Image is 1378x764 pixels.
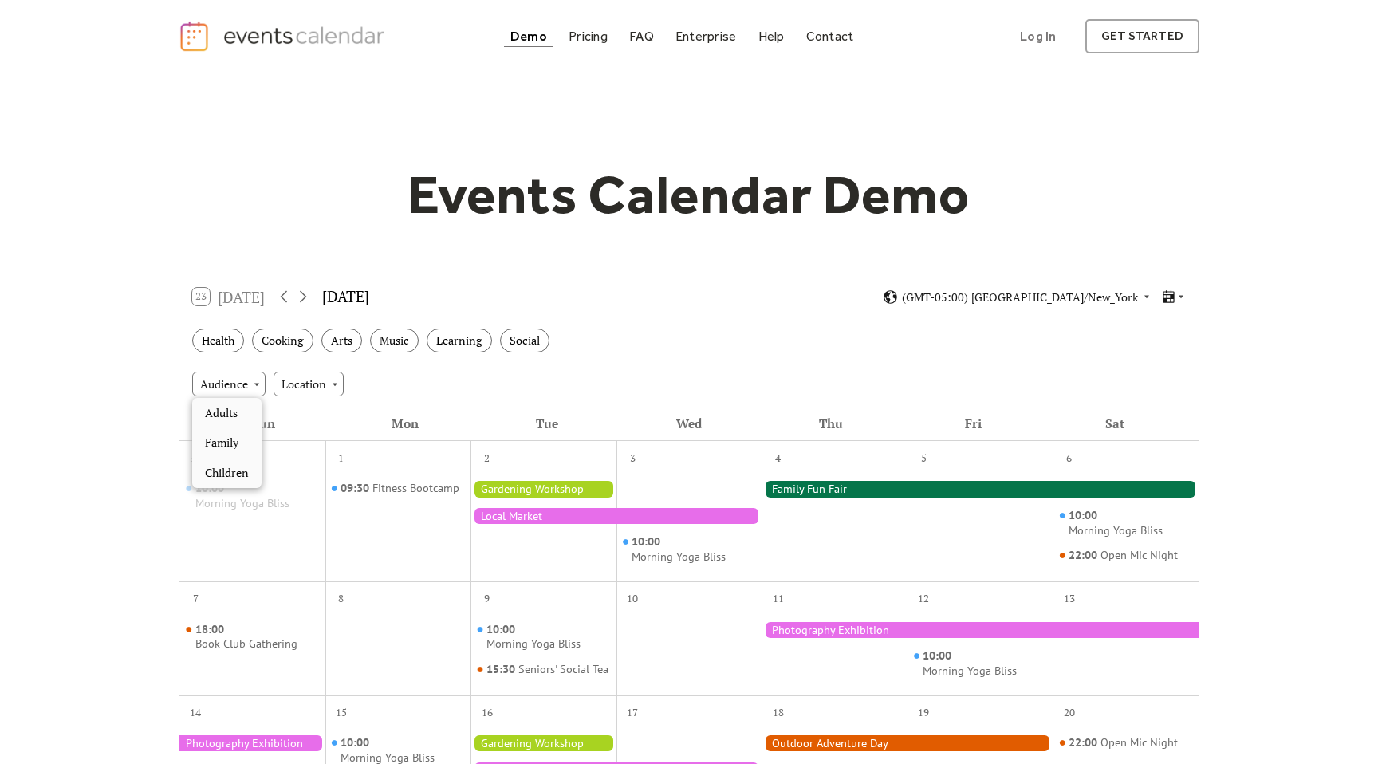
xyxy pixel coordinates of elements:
a: Contact [800,26,860,47]
a: FAQ [623,26,660,47]
a: Demo [504,26,553,47]
div: Enterprise [675,32,736,41]
span: Children [205,464,249,482]
div: Pricing [569,32,608,41]
a: Help [752,26,791,47]
a: home [179,20,389,53]
a: Enterprise [669,26,742,47]
span: Family [205,434,238,451]
a: Log In [1004,19,1072,53]
div: Help [758,32,785,41]
span: Adults [205,404,238,422]
h1: Events Calendar Demo [383,162,995,227]
div: Contact [806,32,854,41]
div: FAQ [629,32,654,41]
a: get started [1085,19,1199,53]
div: Demo [510,32,547,41]
a: Pricing [562,26,614,47]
